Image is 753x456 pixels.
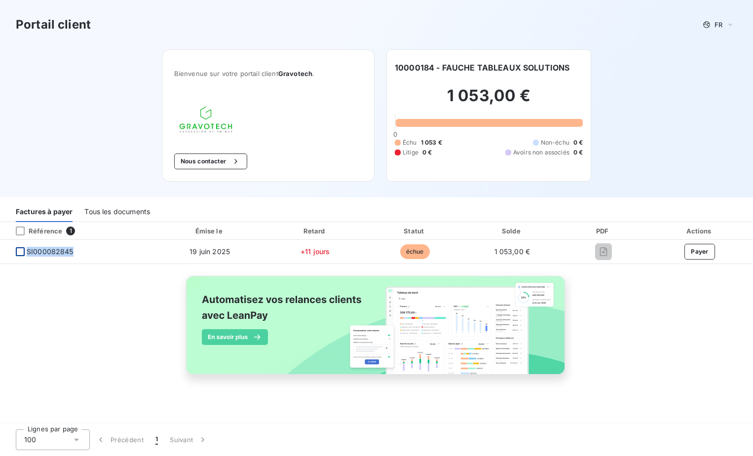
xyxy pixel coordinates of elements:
[400,244,430,259] span: échue
[573,138,583,147] span: 0 €
[90,429,150,450] button: Précédent
[421,138,442,147] span: 1 053 €
[174,153,247,169] button: Nous contacter
[16,16,91,34] h3: Portail client
[16,201,73,222] div: Factures à payer
[301,247,330,256] span: +11 jours
[684,244,715,260] button: Payer
[8,227,62,235] div: Référence
[84,201,150,222] div: Tous les documents
[66,227,75,235] span: 1
[573,148,583,157] span: 0 €
[513,148,569,157] span: Avoirs non associés
[155,435,158,445] span: 1
[174,101,237,138] img: Company logo
[27,247,74,257] span: SI000082845
[174,70,362,77] span: Bienvenue sur votre portail client .
[648,226,751,236] div: Actions
[395,62,569,74] h6: 10000184 - FAUCHE TABLEAUX SOLUTIONS
[403,138,417,147] span: Échu
[278,70,312,77] span: Gravotech
[541,138,569,147] span: Non-échu
[150,429,164,450] button: 1
[494,247,530,256] span: 1 053,00 €
[715,21,722,29] span: FR
[422,148,432,157] span: 0 €
[368,226,462,236] div: Statut
[266,226,363,236] div: Retard
[466,226,559,236] div: Solde
[164,429,214,450] button: Suivant
[403,148,418,157] span: Litige
[562,226,644,236] div: PDF
[157,226,263,236] div: Émise le
[189,247,230,256] span: 19 juin 2025
[393,130,397,138] span: 0
[24,435,36,445] span: 100
[177,270,576,391] img: banner
[395,86,583,115] h2: 1 053,00 €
